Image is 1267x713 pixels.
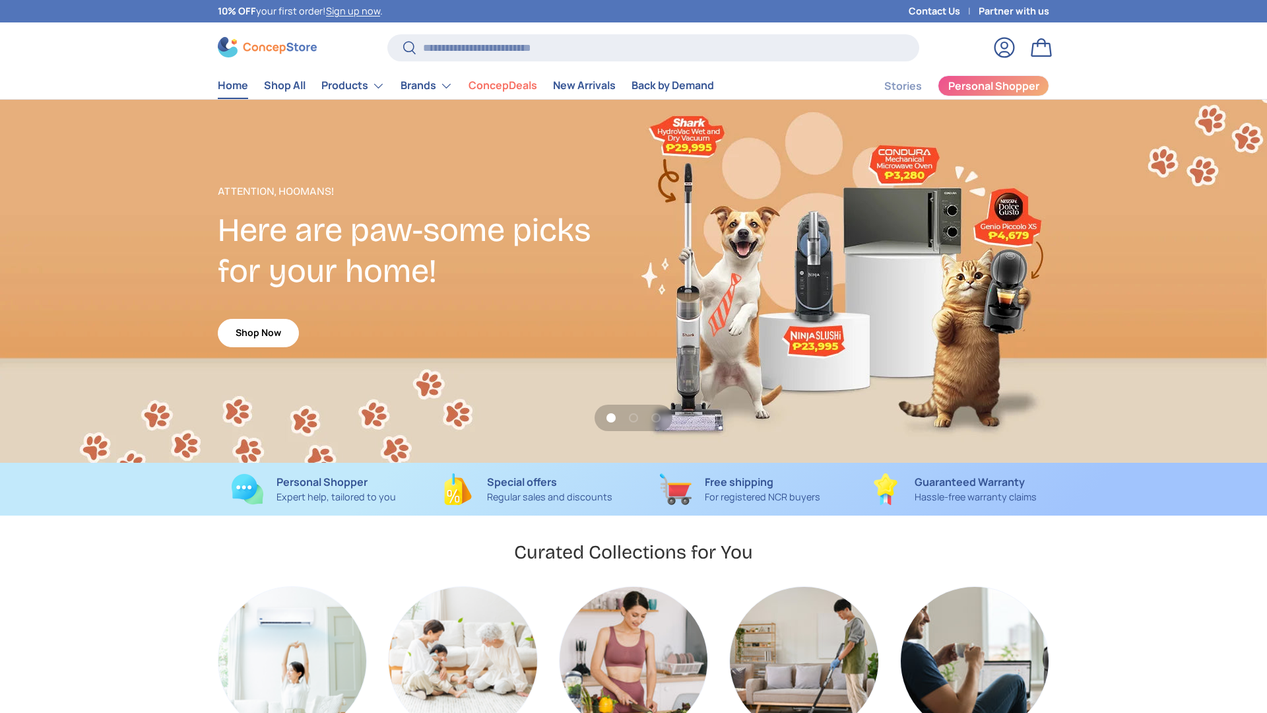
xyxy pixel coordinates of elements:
a: Personal Shopper [938,75,1049,96]
a: Personal Shopper Expert help, tailored to you [218,473,410,505]
p: Regular sales and discounts [487,490,612,504]
img: ConcepStore [218,37,317,57]
strong: Free shipping [705,475,773,489]
a: Free shipping For registered NCR buyers [644,473,836,505]
a: Back by Demand [632,73,714,98]
h2: Curated Collections for You [514,540,753,564]
nav: Primary [218,73,714,99]
a: Sign up now [326,5,380,17]
a: Stories [884,73,922,99]
a: Special offers Regular sales and discounts [431,473,623,505]
a: Home [218,73,248,98]
a: Contact Us [909,4,979,18]
strong: 10% OFF [218,5,256,17]
a: Partner with us [979,4,1049,18]
strong: Personal Shopper [276,475,368,489]
a: New Arrivals [553,73,616,98]
p: your first order! . [218,4,383,18]
p: Hassle-free warranty claims [915,490,1037,504]
h2: Here are paw-some picks for your home! [218,210,633,292]
strong: Guaranteed Warranty [915,475,1025,489]
a: Guaranteed Warranty Hassle-free warranty claims [857,473,1049,505]
a: Shop Now [218,319,299,347]
p: Attention, Hoomans! [218,184,633,199]
nav: Secondary [853,73,1049,99]
span: Personal Shopper [948,81,1039,91]
a: Shop All [264,73,306,98]
a: ConcepDeals [469,73,537,98]
a: Brands [401,73,453,99]
p: For registered NCR buyers [705,490,820,504]
strong: Special offers [487,475,557,489]
summary: Brands [393,73,461,99]
summary: Products [313,73,393,99]
a: Products [321,73,385,99]
p: Expert help, tailored to you [276,490,396,504]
